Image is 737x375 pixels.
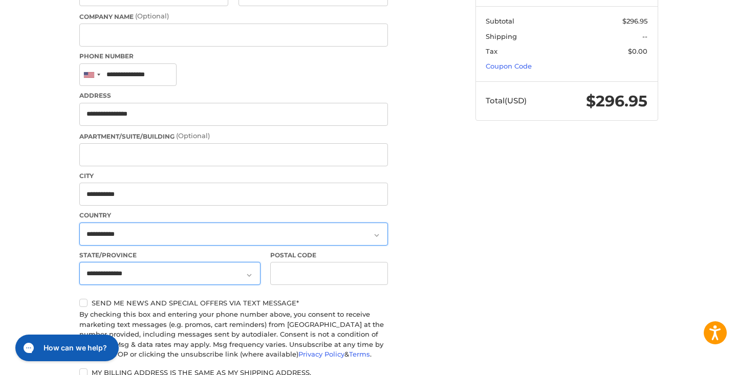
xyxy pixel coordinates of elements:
label: Company Name [79,11,388,21]
label: State/Province [79,251,261,260]
span: Subtotal [486,17,514,25]
a: Coupon Code [486,62,532,70]
label: Address [79,91,388,100]
a: Terms [349,350,370,358]
a: Privacy Policy [298,350,344,358]
label: Country [79,211,388,220]
span: $0.00 [628,47,647,55]
span: Total (USD) [486,96,527,105]
div: United States: +1 [80,64,103,86]
span: Shipping [486,32,517,40]
span: Tax [486,47,497,55]
label: Send me news and special offers via text message* [79,299,388,307]
label: Apartment/Suite/Building [79,131,388,141]
small: (Optional) [135,12,169,20]
label: Phone Number [79,52,388,61]
small: (Optional) [176,131,210,140]
label: Postal Code [270,251,388,260]
span: -- [642,32,647,40]
span: $296.95 [622,17,647,25]
label: City [79,171,388,181]
div: By checking this box and entering your phone number above, you consent to receive marketing text ... [79,310,388,360]
iframe: Gorgias live chat messenger [10,331,122,365]
span: $296.95 [586,92,647,111]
